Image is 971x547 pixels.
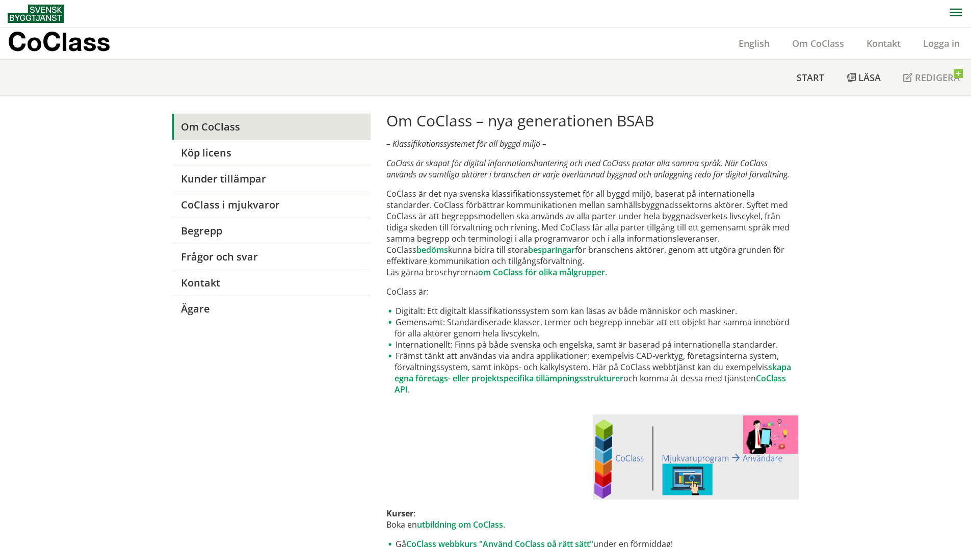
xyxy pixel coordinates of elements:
[386,138,546,149] em: – Klassifikationssystemet för all byggd miljö –
[386,508,413,519] strong: Kurser
[386,339,799,350] li: Internationellt: Finns på både svenska och engelska, samt är baserad på internationella standarder.
[593,414,799,500] img: CoClasslegohink-mjukvara-anvndare.JPG
[172,114,371,140] a: Om CoClass
[727,37,781,49] a: English
[172,192,371,218] a: CoClass i mjukvaror
[785,60,835,95] a: Start
[855,37,912,49] a: Kontakt
[172,296,371,322] a: Ägare
[858,71,881,84] span: Läsa
[395,361,791,384] a: skapa egna företags- eller projektspecifika tillämpningsstrukturer
[781,37,855,49] a: Om CoClass
[172,166,371,192] a: Kunder tillämpar
[386,350,799,395] li: Främst tänkt att användas via andra applikationer; exempelvis CAD-verktyg, företagsinterna system...
[386,286,799,297] p: CoClass är:
[386,508,799,530] p: : Boka en .
[416,244,448,255] a: bedöms
[172,140,371,166] a: Köp licens
[386,158,790,180] em: CoClass är skapat för digital informationshantering och med CoClass pratar alla samma språk. När ...
[835,60,892,95] a: Läsa
[172,270,371,296] a: Kontakt
[528,244,575,255] a: besparingar
[797,71,824,84] span: Start
[172,244,371,270] a: Frågor och svar
[386,305,799,317] li: Digitalt: Ett digitalt klassifikationssystem som kan läsas av både människor och maskiner.
[478,267,605,278] a: om CoClass för olika målgrupper
[417,519,503,530] a: utbildning om CoClass
[912,37,971,49] a: Logga in
[386,188,799,278] p: CoClass är det nya svenska klassifikationssystemet för all byggd miljö, baserat på internationell...
[386,112,799,130] h1: Om CoClass – nya generationen BSAB
[8,5,64,23] img: Svensk Byggtjänst
[386,317,799,339] li: Gemensamt: Standardiserade klasser, termer och begrepp innebär att ett objekt har samma innebörd ...
[8,36,110,47] p: CoClass
[8,28,132,59] a: CoClass
[593,414,799,500] a: Läs mer om CoClass i mjukvaror
[395,373,786,395] a: CoClass API
[172,218,371,244] a: Begrepp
